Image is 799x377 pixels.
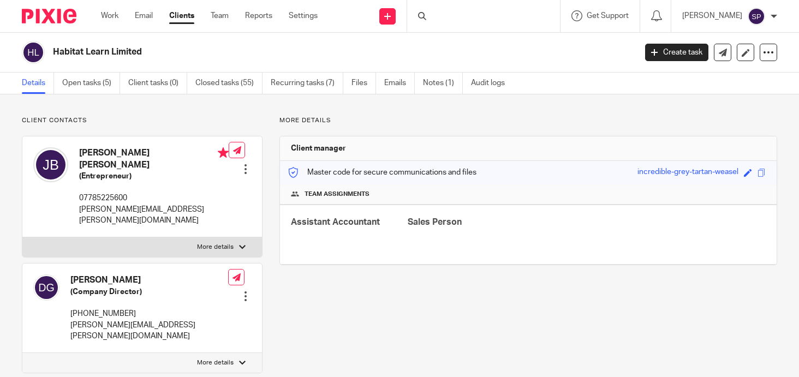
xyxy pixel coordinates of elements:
a: Reports [245,10,272,21]
h4: [PERSON_NAME] [70,274,228,286]
span: Sales Person [408,218,462,226]
a: Recurring tasks (7) [271,73,343,94]
i: Primary [218,147,229,158]
img: svg%3E [33,147,68,182]
div: incredible-grey-tartan-weasel [637,166,738,179]
a: Emails [384,73,415,94]
a: Clients [169,10,194,21]
a: Email [135,10,153,21]
h5: (Entrepreneur) [79,171,229,182]
a: Client tasks (0) [128,73,187,94]
h4: [PERSON_NAME] [PERSON_NAME] [79,147,229,171]
span: Assistant Accountant [291,218,380,226]
span: Team assignments [305,190,369,199]
span: Get Support [587,12,629,20]
p: [PERSON_NAME] [682,10,742,21]
p: More details [279,116,777,125]
a: Work [101,10,118,21]
a: Closed tasks (55) [195,73,263,94]
h5: (Company Director) [70,286,228,297]
a: Send new email [714,44,731,61]
p: Master code for secure communications and files [288,167,476,178]
p: 07785225600 [79,193,229,204]
p: [PERSON_NAME][EMAIL_ADDRESS][PERSON_NAME][DOMAIN_NAME] [70,320,228,342]
a: Open tasks (5) [62,73,120,94]
a: Settings [289,10,318,21]
p: Client contacts [22,116,263,125]
a: Audit logs [471,73,513,94]
a: Team [211,10,229,21]
p: More details [197,358,234,367]
a: Files [351,73,376,94]
a: Create task [645,44,708,61]
h3: Client manager [291,143,346,154]
a: Details [22,73,54,94]
span: Edit code [744,169,752,177]
img: svg%3E [748,8,765,25]
a: Edit client [737,44,754,61]
img: Pixie [22,9,76,23]
p: [PERSON_NAME][EMAIL_ADDRESS][PERSON_NAME][DOMAIN_NAME] [79,204,229,226]
a: Notes (1) [423,73,463,94]
span: Copy to clipboard [758,169,766,177]
img: svg%3E [22,41,45,64]
p: [PHONE_NUMBER] [70,308,228,319]
h2: Habitat Learn Limited [53,46,514,58]
img: svg%3E [33,274,59,301]
p: More details [197,243,234,252]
